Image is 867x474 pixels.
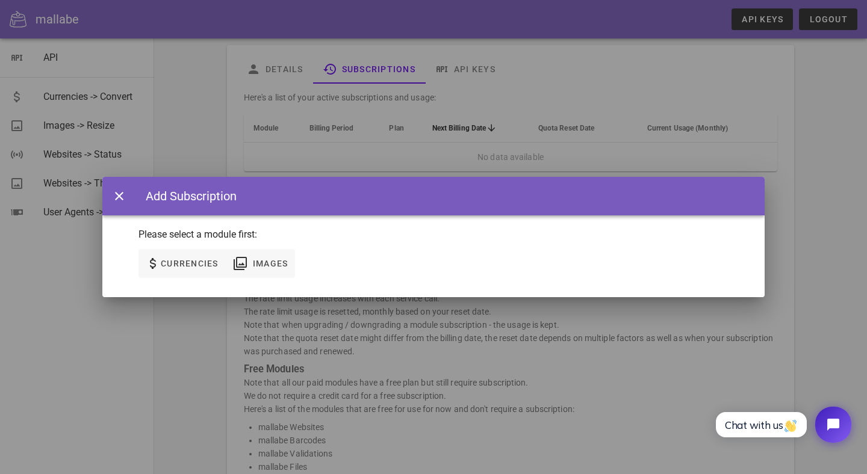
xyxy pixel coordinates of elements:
iframe: Tidio Chat [703,396,862,453]
button: Images [226,249,296,278]
div: Add Subscription [134,187,237,205]
span: Currencies [160,259,219,268]
button: Currencies [138,249,226,278]
span: Images [252,259,288,268]
p: Please select a module first: [138,227,729,242]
